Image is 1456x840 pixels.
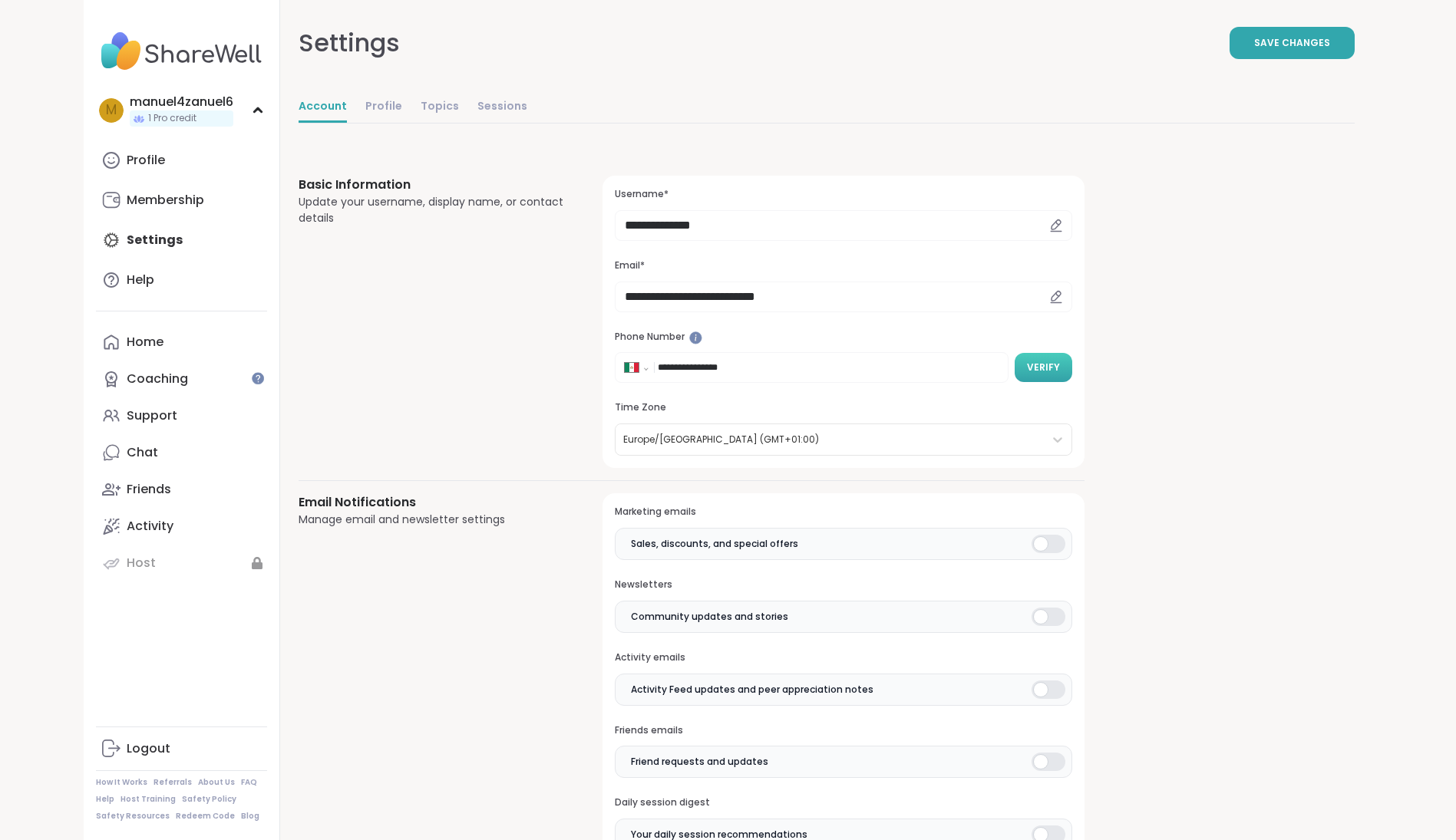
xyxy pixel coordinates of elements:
[198,777,235,788] a: About Us
[127,272,154,288] div: Help
[615,188,1071,201] h3: Username*
[615,259,1071,272] h3: Email*
[96,794,114,805] a: Help
[127,152,165,169] div: Profile
[299,92,347,123] a: Account
[96,730,267,767] a: Logout
[299,512,566,528] div: Manage email and newsletter settings
[127,481,171,498] div: Friends
[252,372,264,384] iframe: Spotlight
[154,777,192,788] a: Referrals
[96,545,267,581] a: Host
[96,434,267,471] a: Chat
[96,361,267,397] a: Coaching
[477,92,527,123] a: Sessions
[299,493,566,512] h3: Email Notifications
[1027,361,1060,374] span: Verify
[615,724,1071,737] h3: Friends emails
[130,94,233,110] div: manuel4zanuel6
[96,471,267,508] a: Friends
[299,194,566,226] div: Update your username, display name, or contact details
[121,794,176,805] a: Host Training
[299,25,400,61] div: Settings
[615,651,1071,664] h3: Activity emails
[615,331,1071,344] h3: Phone Number
[365,92,402,123] a: Profile
[176,811,235,822] a: Redeem Code
[631,755,768,769] span: Friend requests and updates
[615,506,1071,519] h3: Marketing emails
[631,610,788,624] span: Community updates and stories
[421,92,459,123] a: Topics
[615,401,1071,414] h3: Time Zone
[106,100,117,120] span: m
[127,444,158,461] div: Chat
[148,112,196,125] span: 1 Pro credit
[96,142,267,179] a: Profile
[127,555,156,572] div: Host
[96,777,147,788] a: How It Works
[127,334,163,351] div: Home
[615,578,1071,591] h3: Newsletters
[127,518,173,535] div: Activity
[96,397,267,434] a: Support
[1015,353,1072,382] button: Verify
[127,371,188,387] div: Coaching
[182,794,236,805] a: Safety Policy
[689,331,702,344] iframe: Spotlight
[127,192,204,209] div: Membership
[96,182,267,219] a: Membership
[615,796,1071,809] h3: Daily session digest
[96,811,170,822] a: Safety Resources
[299,176,566,194] h3: Basic Information
[96,324,267,361] a: Home
[241,811,259,822] a: Blog
[241,777,257,788] a: FAQ
[96,25,267,78] img: ShareWell Nav Logo
[127,407,177,424] div: Support
[96,508,267,545] a: Activity
[96,262,267,298] a: Help
[1230,27,1355,59] button: Save Changes
[631,683,873,697] span: Activity Feed updates and peer appreciation notes
[1254,36,1330,50] span: Save Changes
[127,740,170,757] div: Logout
[631,537,798,551] span: Sales, discounts, and special offers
